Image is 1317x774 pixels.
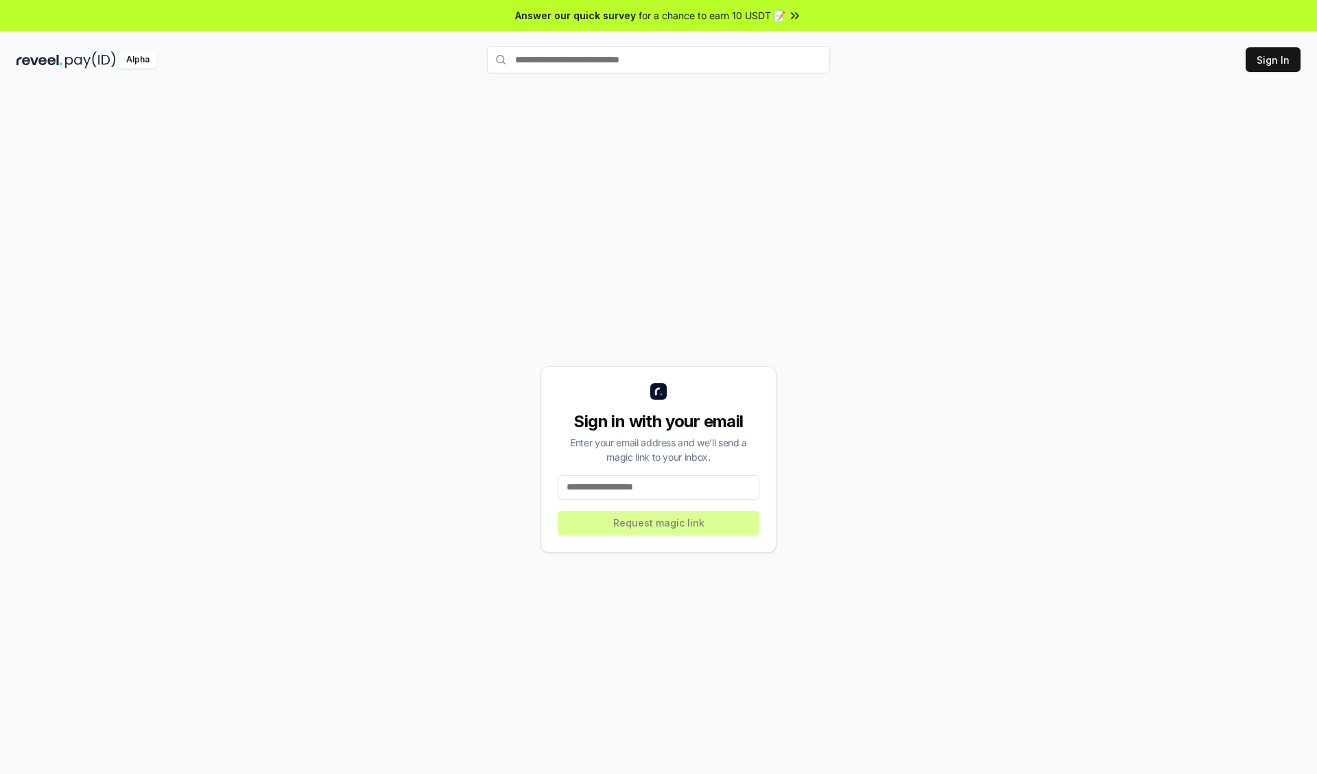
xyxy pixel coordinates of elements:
span: for a chance to earn 10 USDT 📝 [639,8,785,23]
span: Answer our quick survey [515,8,636,23]
img: logo_small [650,383,667,400]
div: Sign in with your email [558,411,759,433]
img: reveel_dark [16,51,62,69]
img: pay_id [65,51,116,69]
div: Alpha [119,51,157,69]
div: Enter your email address and we’ll send a magic link to your inbox. [558,435,759,464]
button: Sign In [1246,47,1301,72]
